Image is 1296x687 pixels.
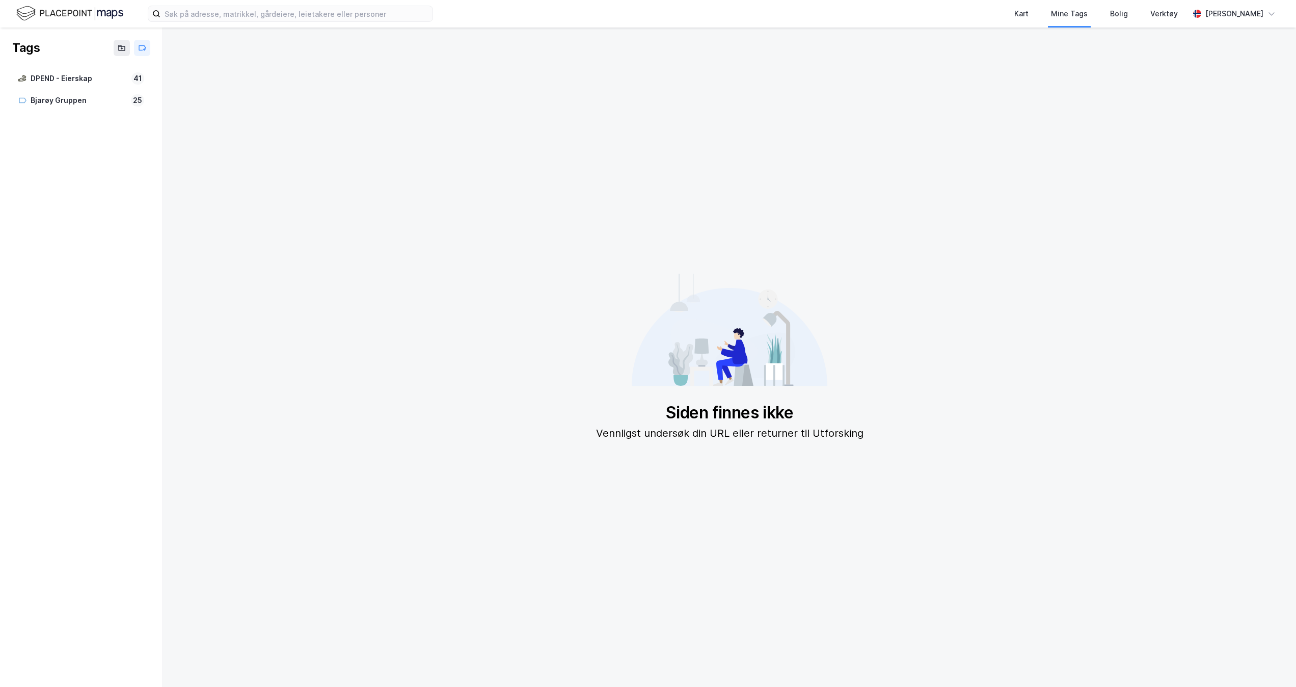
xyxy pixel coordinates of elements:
div: Kontrollprogram for chat [1245,638,1296,687]
div: 41 [131,72,144,85]
div: Tags [12,40,40,56]
div: [PERSON_NAME] [1205,8,1263,20]
div: Siden finnes ikke [596,403,863,423]
iframe: Chat Widget [1245,638,1296,687]
div: Bolig [1110,8,1128,20]
div: Verktøy [1150,8,1178,20]
input: Søk på adresse, matrikkel, gårdeiere, leietakere eller personer [160,6,433,21]
div: Mine Tags [1051,8,1088,20]
div: 25 [131,94,144,107]
a: DPEND - Eierskap41 [12,68,150,89]
img: logo.f888ab2527a4732fd821a326f86c7f29.svg [16,5,123,22]
div: DPEND - Eierskap [31,72,127,85]
div: Bjarøy Gruppen [31,94,127,107]
a: Bjarøy Gruppen25 [12,90,150,111]
div: Vennligst undersøk din URL eller returner til Utforsking [596,425,863,441]
div: Kart [1014,8,1029,20]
